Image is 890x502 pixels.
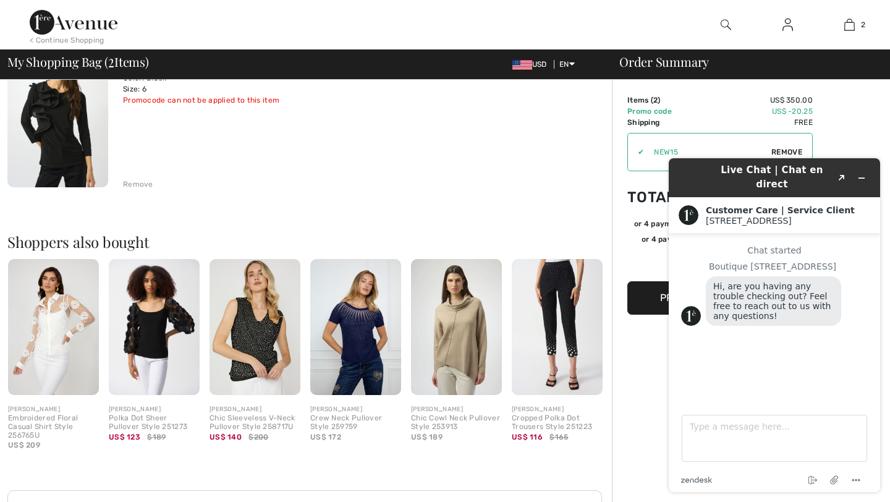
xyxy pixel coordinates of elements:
div: < Continue Shopping [30,35,104,46]
a: Sign In [773,17,803,33]
div: Promocode can not be applied to this item [123,95,320,106]
td: Promo code [627,106,695,117]
div: or 4 payments of with [642,234,813,245]
span: USD [512,60,552,69]
img: Embroidered Floral Casual Shirt Style 256765U [8,259,99,395]
img: US Dollar [512,60,532,70]
iframe: PayPal-paypal [627,249,813,277]
div: Order Summary [604,56,883,68]
img: Ruffled Crew Neck Pullover Style 253047 [7,36,108,187]
div: [PERSON_NAME] [210,405,300,414]
div: [PERSON_NAME] [411,405,502,414]
div: or 4 payments ofUS$ 82.44withSezzle Click to learn more about Sezzle [627,234,813,249]
img: search the website [721,17,731,32]
div: Chic Cowl Neck Pullover Style 253913 [411,414,502,432]
div: Embroidered Floral Casual Shirt Style 256765U [8,414,99,440]
span: My Shopping Bag ( Items) [7,56,149,68]
div: Chic Sleeveless V-Neck Pullover Style 258717U [210,414,300,432]
div: Color: Black Size: 6 [123,72,320,95]
td: US$ 350.00 [695,95,813,106]
div: or 4 payments ofUS$ 43.00withSezzle Click to learn more about Sezzle [627,218,813,234]
img: 1ère Avenue [30,10,117,35]
a: 2 [819,17,879,32]
img: Cropped Polka Dot Trousers Style 251223 [512,259,603,395]
div: ✔ [628,147,644,158]
span: $165 [549,432,568,443]
div: [PERSON_NAME] [109,405,200,414]
span: Chat [29,9,54,20]
div: Cropped Polka Dot Trousers Style 251223 [512,414,603,432]
span: US$ 140 [210,433,242,441]
span: $189 [147,432,166,443]
span: $200 [248,432,268,443]
td: Shipping [627,117,695,128]
span: US$ 123 [109,433,140,441]
iframe: To enrich screen reader interactions, please activate Accessibility in Grammarly extension settings [659,148,890,502]
h2: Shoppers also bought [7,234,612,249]
span: 2 [653,96,658,104]
div: Remove [123,179,153,190]
span: Remove [771,147,802,158]
img: My Bag [844,17,855,32]
img: Crew Neck Pullover Style 259759 [310,259,401,395]
div: [PERSON_NAME] [512,405,603,414]
div: [PERSON_NAME] [8,405,99,414]
div: [PERSON_NAME] [310,405,401,414]
div: or 4 payments of with [627,218,813,229]
span: US$ 189 [411,433,443,441]
td: Items ( ) [627,95,695,106]
span: US$ 209 [8,441,40,449]
img: Polka Dot Sheer Pullover Style 251273 [109,259,200,395]
img: Chic Sleeveless V-Neck Pullover Style 258717U [210,259,300,395]
div: Crew Neck Pullover Style 259759 [310,414,401,432]
td: Free [695,117,813,128]
td: Total [627,176,695,218]
span: 2 [861,19,865,30]
img: Chic Cowl Neck Pullover Style 253913 [411,259,502,395]
td: US$ -20.25 [695,106,813,117]
input: Promo code [644,134,771,171]
span: 2 [108,53,114,69]
span: US$ 116 [512,433,543,441]
img: My Info [782,17,793,32]
span: EN [559,60,575,69]
span: US$ 172 [310,433,341,441]
div: Polka Dot Sheer Pullover Style 251273 [109,414,200,432]
button: Proceed to Checkout [627,281,813,315]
